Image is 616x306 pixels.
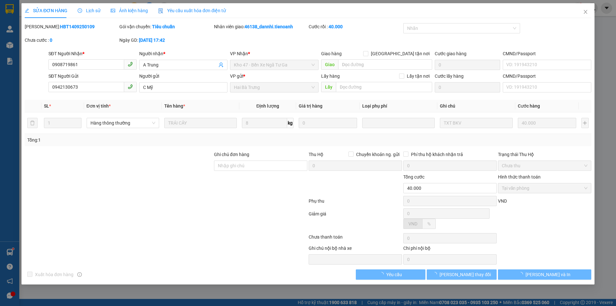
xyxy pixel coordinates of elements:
span: Yêu cầu [387,271,402,278]
span: phone [128,84,133,89]
div: Gói vận chuyển: [119,23,213,30]
span: 46138_dannhi.tienoanh - In: [35,31,93,42]
button: Yêu cầu [356,269,426,280]
span: Kho 47 - Bến Xe Ngã Tư Ga [35,4,90,17]
div: Trạng thái Thu Hộ [498,151,591,158]
div: Ghi chú nội bộ nhà xe [309,245,402,254]
span: picture [111,8,115,13]
div: CMND/Passport [503,50,591,57]
span: Hai Bà Trưng [234,83,315,92]
span: Cước hàng [518,103,540,109]
span: phone [128,62,133,67]
span: loading [380,272,387,276]
div: CMND/Passport [503,73,591,80]
label: Cước giao hàng [435,51,466,56]
span: edit [25,8,29,13]
span: [PERSON_NAME] thay đổi [440,271,491,278]
b: 40.000 [329,24,343,29]
div: Chi phí nội bộ [403,245,497,254]
div: Người gửi [139,73,227,80]
button: [PERSON_NAME] và In [498,269,591,280]
span: Lấy tận nơi [404,73,432,80]
span: info-circle [77,272,82,277]
input: 0 [518,118,576,128]
span: kg [287,118,294,128]
span: Định lượng [256,103,279,109]
span: SL [44,103,49,109]
input: Cước giao hàng [435,60,500,70]
label: Ghi chú đơn hàng [214,152,249,157]
input: Cước lấy hàng [435,82,500,92]
span: - 0906601535 [35,19,66,24]
div: Cước rồi : [309,23,402,30]
span: loading [518,272,526,276]
div: Giảm giá [308,210,403,232]
div: Tổng: 1 [27,136,238,144]
span: SỬA ĐƠN HÀNG [25,8,67,13]
b: Tiêu chuẩn [152,24,175,29]
button: delete [27,118,38,128]
b: 46138_dannhi.tienoanh [244,24,293,29]
label: Hình thức thanh toán [498,174,541,179]
input: Ghi chú đơn hàng [214,161,307,171]
span: Tên hàng [164,103,185,109]
span: VND [498,198,507,204]
span: [PERSON_NAME] và In [526,271,570,278]
span: clock-circle [78,8,82,13]
span: VP Nhận [230,51,248,56]
span: user-add [219,62,224,67]
div: SĐT Người Gửi [48,73,137,80]
span: Hàng thông thường [90,118,155,128]
b: HBT1409250109 [60,24,95,29]
div: Ngày GD: [119,37,213,44]
span: Ảnh kiện hàng [111,8,148,13]
input: 0 [299,118,357,128]
div: VP gửi [230,73,319,80]
span: Thu Hộ [309,152,323,157]
span: Yêu cầu xuất hóa đơn điện tử [158,8,226,13]
input: Ghi Chú [440,118,513,128]
span: BXNTG1509250006 - [35,25,93,42]
div: Phụ thu [308,197,403,209]
span: close [583,9,588,14]
th: Loại phụ phí [360,100,437,112]
span: Gửi: [35,4,90,17]
span: loading [432,272,440,276]
button: Close [577,3,595,21]
span: Giao [321,59,338,70]
th: Ghi chú [438,100,515,112]
input: Dọc đường [338,59,432,70]
b: [DATE] 17:42 [139,38,165,43]
span: VND [408,221,417,226]
span: Chưa thu [502,161,587,170]
span: Phí thu hộ khách nhận trả [408,151,466,158]
b: 0 [50,38,52,43]
span: Giá trị hàng [299,103,322,109]
strong: Nhận: [13,46,81,81]
span: Chuyển khoản ng. gửi [354,151,402,158]
span: Đơn vị tính [87,103,111,109]
span: Tại văn phòng [502,183,587,193]
div: [PERSON_NAME]: [25,23,118,30]
span: [GEOGRAPHIC_DATA] tận nơi [368,50,432,57]
span: % [427,221,431,226]
label: Cước lấy hàng [435,74,464,79]
span: 14:38:56 [DATE] [40,37,78,42]
button: plus [581,118,588,128]
span: Lịch sử [78,8,100,13]
span: Giao hàng [321,51,342,56]
div: Người nhận [139,50,227,57]
span: Lấy hàng [321,74,340,79]
div: SĐT Người Nhận [48,50,137,57]
div: Chưa cước : [25,37,118,44]
button: [PERSON_NAME] thay đổi [427,269,497,280]
span: Tổng cước [403,174,424,179]
div: Chưa thanh toán [308,233,403,245]
input: VD: Bàn, Ghế [164,118,237,128]
img: icon [158,8,163,13]
div: Nhân viên giao: [214,23,307,30]
span: Lấy [321,82,336,92]
span: Xuất hóa đơn hàng [32,271,76,278]
span: Kho 47 - Bến Xe Ngã Tư Ga [234,60,315,70]
input: Dọc đường [336,82,432,92]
